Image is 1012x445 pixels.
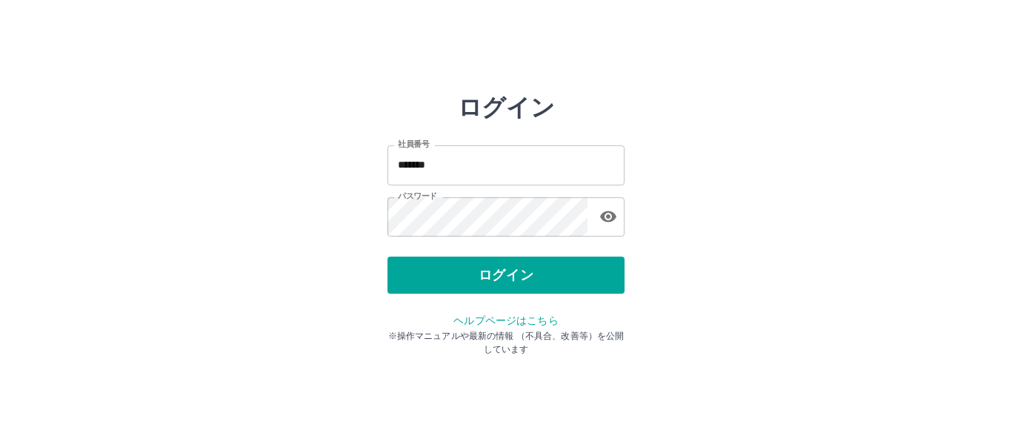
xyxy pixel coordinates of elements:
label: 社員番号 [398,139,429,150]
p: ※操作マニュアルや最新の情報 （不具合、改善等）を公開しています [387,329,625,356]
label: パスワード [398,191,437,202]
a: ヘルプページはこちら [453,314,558,326]
h2: ログイン [458,93,555,122]
button: ログイン [387,257,625,294]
